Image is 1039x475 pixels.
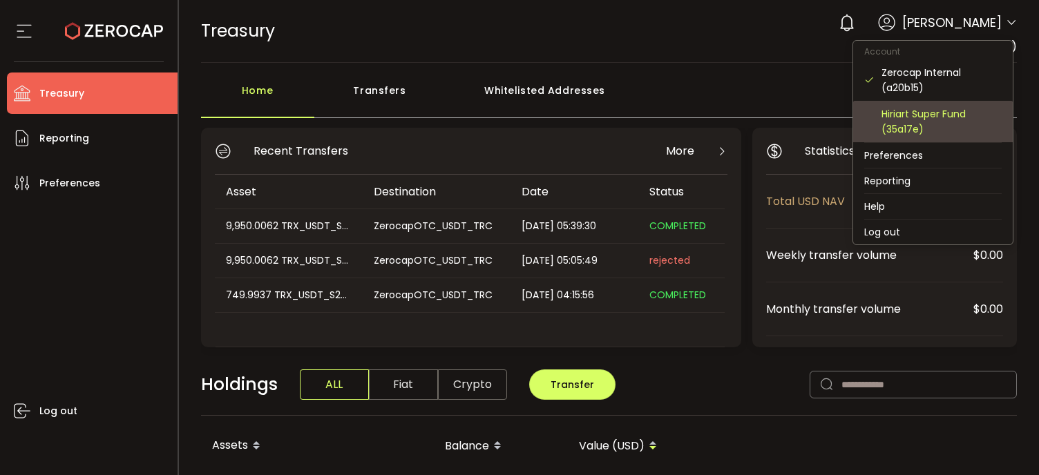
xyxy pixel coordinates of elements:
span: Weekly transfer volume [766,246,973,264]
div: Whitelisted Addresses [446,77,645,118]
div: [DATE] 04:15:56 [511,287,638,303]
span: Log out [39,401,77,421]
div: Value (USD) [513,434,668,458]
span: $0.00 [973,300,1003,318]
span: Total USD NAV [766,193,962,210]
span: Reporting [39,128,89,148]
span: More [666,142,694,159]
li: Preferences [853,143,1013,168]
button: Transfer [529,369,616,400]
div: 749.9937 TRX_USDT_S2UZ [215,287,361,303]
span: Transfer [551,378,594,391]
div: Home [201,77,314,118]
div: ZerocapOTC_USDT_TRC [363,253,509,269]
div: Status [638,184,725,200]
div: Asset [215,184,363,200]
span: COMPLETED [649,288,706,302]
span: rejected [649,253,690,267]
span: Crypto [438,369,507,400]
div: Assets [201,434,357,458]
iframe: Chat Widget [970,409,1039,475]
div: Zerocap Internal (a20b15) [881,65,1002,95]
span: Treasury [201,19,275,43]
span: Treasury [39,84,84,104]
div: 9,950.0062 TRX_USDT_S2UZ [215,218,361,234]
span: [PERSON_NAME] [902,13,1002,32]
li: Log out [853,220,1013,244]
span: ALL [300,369,369,400]
span: COMPLETED [649,219,706,233]
span: $0.00 [973,246,1003,264]
div: 9,950.0062 TRX_USDT_S2UZ [215,253,361,269]
div: Hiriart Super Fund (35a17e) [881,106,1002,137]
span: Statistics [805,142,855,159]
div: Balance [357,434,513,458]
span: Fiat [369,369,438,400]
li: Help [853,194,1013,219]
div: ZerocapOTC_USDT_TRC [363,218,509,234]
div: Transfers [314,77,446,118]
span: Zerocap Internal (a20b15) [874,39,1017,55]
div: Date [511,184,638,200]
div: [DATE] 05:39:30 [511,218,638,234]
span: Holdings [201,371,278,398]
div: ZerocapOTC_USDT_TRC [363,287,509,303]
span: Preferences [39,173,100,193]
span: Account [853,46,911,57]
div: [DATE] 05:05:49 [511,253,638,269]
div: Destination [363,184,511,200]
span: Monthly transfer volume [766,300,973,318]
span: Recent Transfers [254,142,348,159]
li: Reporting [853,168,1013,193]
